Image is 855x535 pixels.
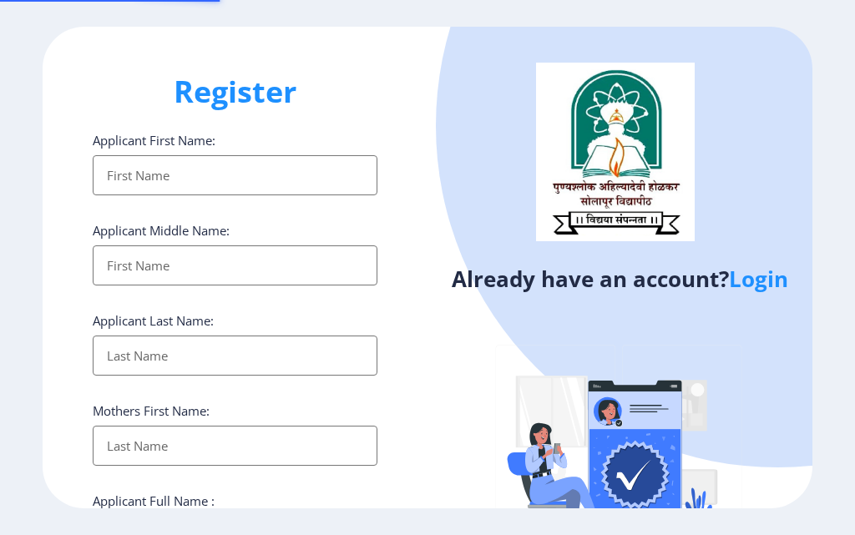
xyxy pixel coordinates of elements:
[93,245,377,285] input: First Name
[93,492,215,526] label: Applicant Full Name : (As on marksheet)
[93,222,230,239] label: Applicant Middle Name:
[93,426,377,466] input: Last Name
[93,336,377,376] input: Last Name
[93,132,215,149] label: Applicant First Name:
[93,402,210,419] label: Mothers First Name:
[93,155,377,195] input: First Name
[93,312,214,329] label: Applicant Last Name:
[93,72,377,112] h1: Register
[729,264,788,294] a: Login
[536,63,695,241] img: logo
[440,265,800,292] h4: Already have an account?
